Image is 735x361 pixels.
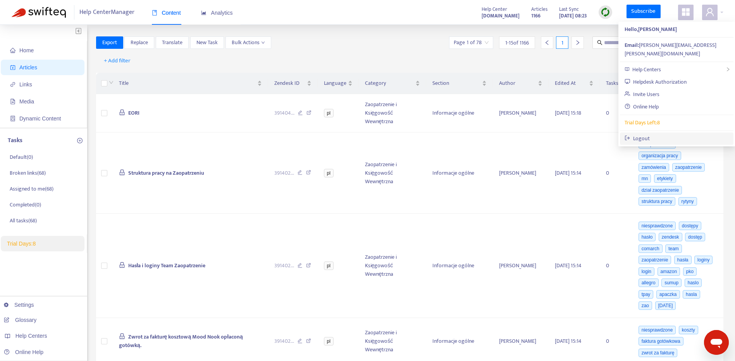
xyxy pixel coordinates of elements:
span: organizacja pracy [639,151,681,160]
span: Section [432,79,480,88]
span: link [10,82,15,87]
td: 0 [600,94,631,132]
span: 391402 ... [274,337,294,346]
div: [PERSON_NAME][EMAIL_ADDRESS][PERSON_NAME][DOMAIN_NAME] [625,41,729,58]
span: 391402 ... [274,261,294,270]
span: loginy [694,256,713,264]
span: Edited At [555,79,587,88]
span: Help Centers [632,65,661,74]
span: apaczka [656,290,680,299]
iframe: Przycisk uruchamiania okna komunikatora, konwersacja w toku [704,330,729,355]
span: pl [324,109,334,117]
span: New Task [196,38,218,47]
span: sumup [661,278,682,287]
span: Help Centers [15,333,47,339]
span: down [109,80,114,85]
p: Assigned to me ( 68 ) [10,185,53,193]
span: lock [119,262,125,268]
img: sync.dc5367851b00ba804db3.png [601,7,610,17]
span: zao [639,301,652,310]
span: plus-circle [77,138,83,143]
span: Trial Days Left: 8 [625,118,660,127]
strong: [DATE] 08:23 [559,12,587,20]
td: [PERSON_NAME] [493,94,549,132]
span: struktura pracy [639,197,675,206]
span: allegro [639,278,659,287]
span: Zendesk ID [274,79,305,88]
span: niesprawdzone [639,222,676,230]
span: 1 - 15 of 1166 [505,39,529,47]
span: Help Center Manager [79,5,134,20]
span: etykiety [654,174,676,183]
a: Glossary [4,317,36,323]
span: search [597,40,602,45]
a: Online Help [4,349,43,355]
strong: 1166 [531,12,540,20]
span: rytyny [678,197,697,206]
a: Logout [625,134,650,143]
span: down [261,41,265,45]
span: lock [119,109,125,115]
p: All tasks ( 68 ) [10,217,37,225]
th: Language [318,73,359,94]
span: faktura gotówkowa [639,337,683,346]
span: dostępy [679,222,701,230]
span: zaopatrzenie [672,163,705,172]
span: zamówienia [639,163,669,172]
th: Section [426,73,492,94]
span: hasla [683,290,700,299]
span: book [152,10,157,15]
td: Informacje ogólne [426,94,492,132]
span: area-chart [201,10,207,15]
span: file-image [10,99,15,104]
th: Edited At [549,73,600,94]
th: Zendesk ID [268,73,318,94]
span: pko [683,267,697,276]
button: New Task [190,36,224,49]
span: amazon [658,267,680,276]
p: Broken links ( 68 ) [10,169,46,177]
button: Export [96,36,123,49]
span: Content [152,10,181,16]
span: haslo [685,278,702,287]
td: Zaopatrzenie i Księgowość Wewnętrzna [359,132,427,214]
span: container [10,116,15,121]
span: [DATE] 15:14 [555,337,582,346]
strong: Email: [625,41,639,50]
span: dział zaopatrzenie [639,186,682,194]
span: niesprawdzone [639,326,676,334]
span: Links [19,81,32,88]
span: Last Sync [559,5,579,14]
span: [DATE] [655,301,676,310]
button: Bulk Actionsdown [225,36,271,49]
span: hasło [639,233,656,241]
span: Language [324,79,346,88]
span: Replace [131,38,148,47]
span: + Add filter [104,56,131,65]
div: 1 [556,36,568,49]
a: Invite Users [625,90,659,99]
span: Analytics [201,10,233,16]
span: Media [19,98,34,105]
span: dostęp [685,233,705,241]
span: Help Center [482,5,507,14]
span: right [726,67,730,72]
span: Tasks [606,79,618,88]
span: [DATE] 15:14 [555,168,582,177]
span: Category [365,79,414,88]
span: [DATE] 15:18 [555,108,581,117]
span: home [10,48,15,53]
p: Tasks [8,136,22,145]
span: lock [119,169,125,175]
span: Dynamic Content [19,115,61,122]
button: Translate [156,36,189,49]
span: Trial Days: 8 [7,241,36,247]
span: Home [19,47,34,53]
span: account-book [10,65,15,70]
td: Informacje ogólne [426,132,492,214]
th: Title [113,73,268,94]
span: team [665,244,682,253]
button: + Add filter [98,55,136,67]
span: Articles [19,64,37,70]
span: 391402 ... [274,169,294,177]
